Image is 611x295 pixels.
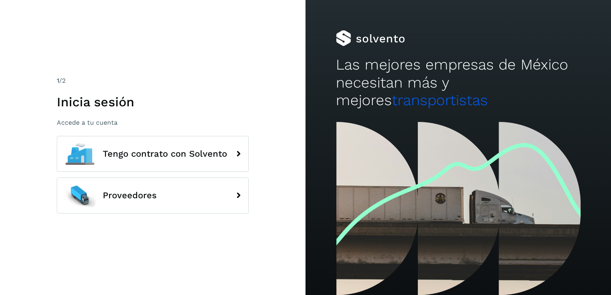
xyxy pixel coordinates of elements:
span: transportistas [392,92,488,109]
h2: Las mejores empresas de México necesitan más y mejores [336,56,580,109]
span: Tengo contrato con Solvento [103,149,227,159]
button: Proveedores [57,177,249,213]
h1: Inicia sesión [57,94,249,110]
button: Tengo contrato con Solvento [57,136,249,172]
p: Accede a tu cuenta [57,119,249,126]
span: 1 [57,77,59,84]
span: Proveedores [103,191,157,200]
div: /2 [57,76,249,86]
